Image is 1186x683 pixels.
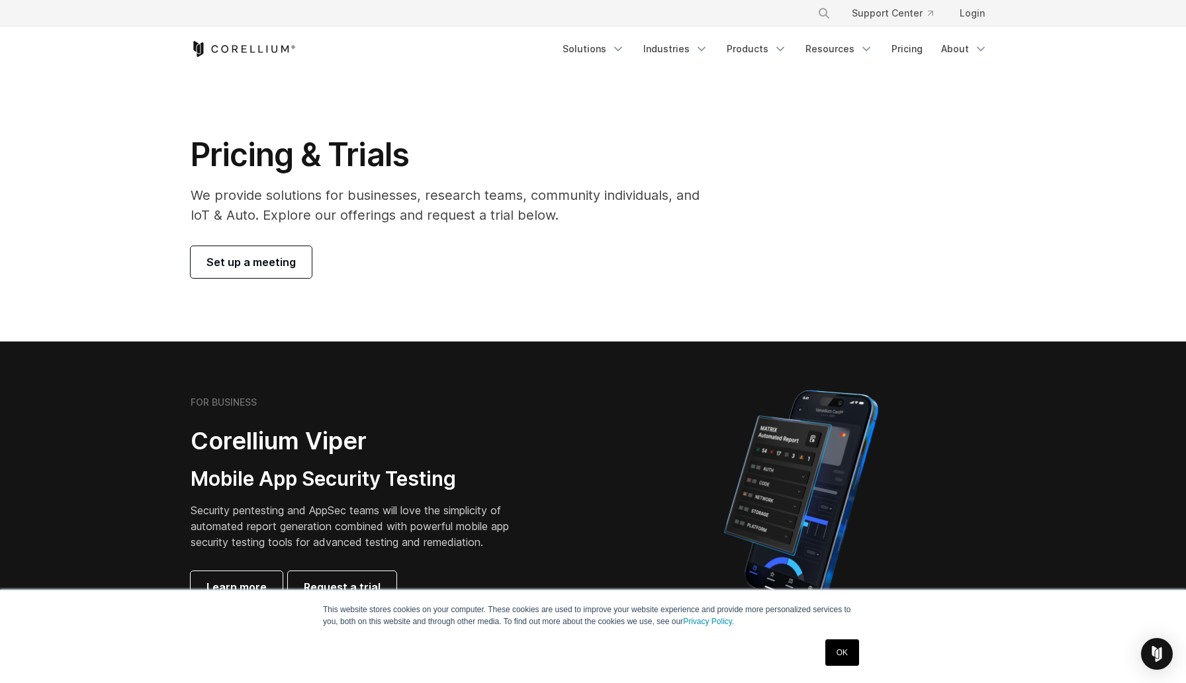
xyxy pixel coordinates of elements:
[191,396,257,408] h6: FOR BUSINESS
[702,384,901,615] img: Corellium MATRIX automated report on iPhone showing app vulnerability test results across securit...
[191,502,529,550] p: Security pentesting and AppSec teams will love the simplicity of automated report generation comb...
[191,467,529,492] h3: Mobile App Security Testing
[191,41,296,57] a: Corellium Home
[635,37,716,61] a: Industries
[206,579,267,595] span: Learn more
[719,37,795,61] a: Products
[949,1,995,25] a: Login
[191,571,283,603] a: Learn more
[191,246,312,278] a: Set up a meeting
[1141,638,1173,670] div: Open Intercom Messenger
[206,254,296,270] span: Set up a meeting
[683,617,734,626] a: Privacy Policy.
[841,1,944,25] a: Support Center
[555,37,995,61] div: Navigation Menu
[555,37,633,61] a: Solutions
[933,37,995,61] a: About
[825,639,859,666] a: OK
[288,571,396,603] a: Request a trial
[191,426,529,456] h2: Corellium Viper
[323,604,863,627] p: This website stores cookies on your computer. These cookies are used to improve your website expe...
[812,1,836,25] button: Search
[191,185,718,225] p: We provide solutions for businesses, research teams, community individuals, and IoT & Auto. Explo...
[884,37,931,61] a: Pricing
[798,37,881,61] a: Resources
[801,1,995,25] div: Navigation Menu
[304,579,381,595] span: Request a trial
[191,135,718,175] h1: Pricing & Trials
